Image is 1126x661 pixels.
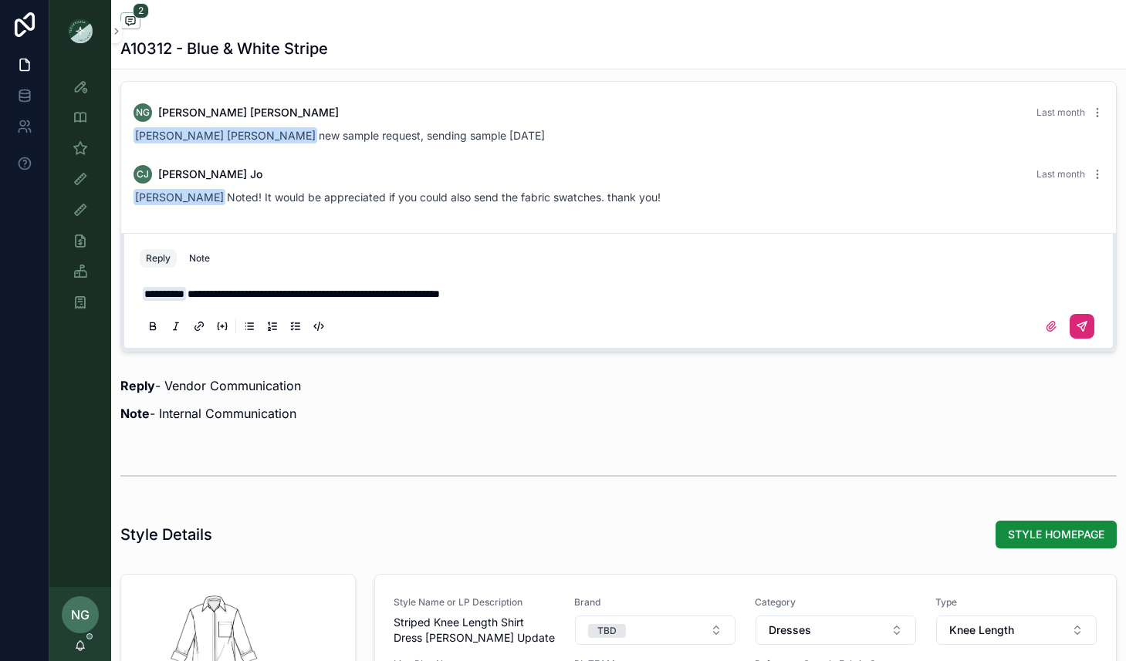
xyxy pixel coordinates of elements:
span: Type [935,596,1097,609]
div: TBD [597,624,617,638]
span: 2 [133,3,149,19]
button: Select Button [936,615,1097,645]
button: Select Button [575,615,735,645]
h1: A10312 - Blue & White Stripe [120,38,328,59]
p: - Vendor Communication [120,376,1117,395]
span: Noted! It would be appreciated if you could also send the fabric swatches. thank you! [134,191,661,204]
strong: Reply [120,378,155,393]
button: 2 [120,12,140,32]
span: [PERSON_NAME] [PERSON_NAME] [134,127,317,143]
span: CJ [137,168,149,180]
button: Select Button [756,615,916,645]
span: Striped Knee Length Shirt Dress [PERSON_NAME] Update [394,615,556,646]
span: [PERSON_NAME] [134,189,225,205]
p: - Internal Communication [120,404,1117,423]
span: Dresses [769,622,811,638]
span: [PERSON_NAME] [PERSON_NAME] [158,105,339,120]
span: STYLE HOMEPAGE [1008,527,1104,542]
span: [PERSON_NAME] Jo [158,167,262,182]
h1: Style Details [120,524,212,545]
span: NG [71,605,90,624]
span: new sample request, sending sample [DATE] [134,129,545,142]
span: Last month [1036,168,1085,180]
strong: Note [120,406,150,421]
span: Category [755,596,917,609]
button: Note [183,249,216,268]
span: NG [136,106,150,119]
div: scrollable content [49,62,111,336]
img: App logo [68,19,93,43]
button: STYLE HOMEPAGE [996,521,1117,548]
div: Note [189,252,210,265]
span: Brand [574,596,736,609]
span: Knee Length [949,622,1014,638]
button: Reply [140,249,177,268]
span: Style Name or LP Description [394,596,556,609]
span: Last month [1036,106,1085,118]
